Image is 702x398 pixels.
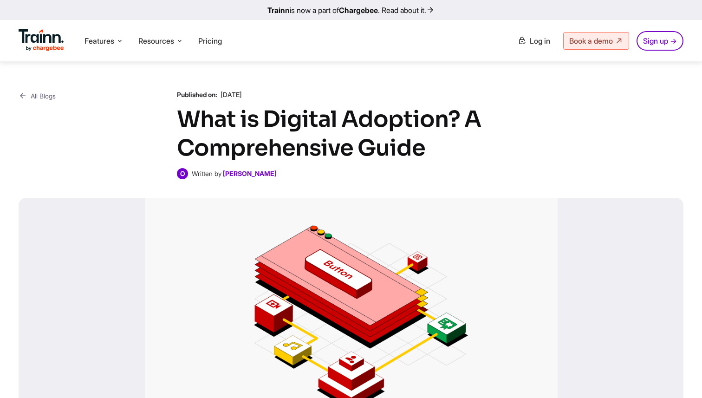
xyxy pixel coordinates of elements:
b: Trainn [267,6,290,15]
a: Book a demo [563,32,629,50]
iframe: Chat Widget [656,353,702,398]
h1: What is Digital Adoption? A Comprehensive Guide [177,105,525,163]
a: All Blogs [19,90,56,102]
span: [DATE] [221,91,242,98]
span: Features [84,36,114,46]
a: Sign up → [637,31,683,51]
span: Written by [192,170,221,177]
span: O [177,168,188,179]
b: Chargebee [339,6,378,15]
img: Trainn Logo [19,29,64,52]
span: Resources [138,36,174,46]
a: Log in [512,33,556,49]
a: [PERSON_NAME] [223,170,277,177]
span: Log in [530,36,550,46]
a: Pricing [198,36,222,46]
span: Book a demo [569,36,613,46]
b: Published on: [177,91,217,98]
